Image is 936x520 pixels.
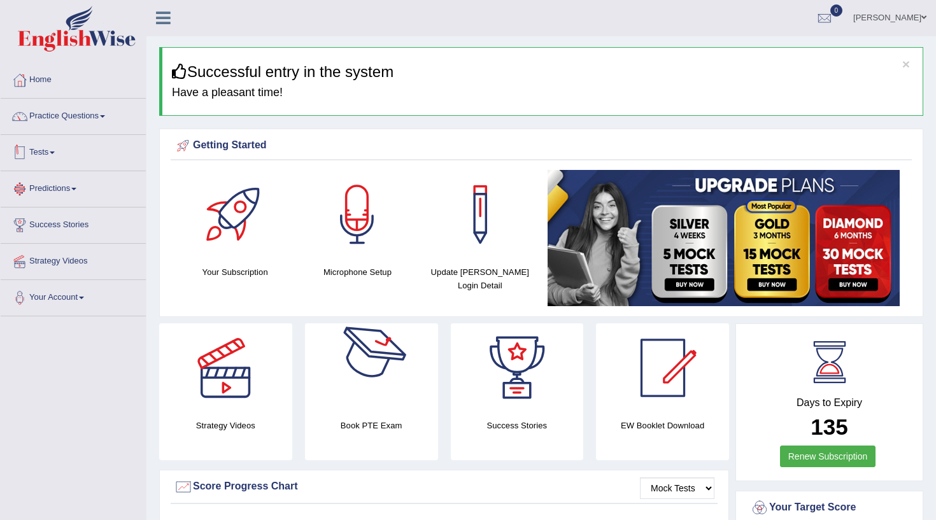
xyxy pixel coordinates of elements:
a: Renew Subscription [780,446,876,467]
a: Home [1,62,146,94]
a: Practice Questions [1,99,146,130]
button: × [902,57,910,71]
a: Your Account [1,280,146,312]
a: Success Stories [1,207,146,239]
div: Score Progress Chart [174,477,714,496]
div: Your Target Score [750,498,909,517]
h4: Days to Expiry [750,397,909,409]
h4: EW Booklet Download [596,419,729,432]
img: small5.jpg [548,170,900,306]
span: 0 [830,4,843,17]
a: Tests [1,135,146,167]
h4: Microphone Setup [302,265,412,279]
h4: Book PTE Exam [305,419,438,432]
h4: Strategy Videos [159,419,292,432]
a: Strategy Videos [1,244,146,276]
div: Getting Started [174,136,909,155]
h4: Success Stories [451,419,584,432]
h3: Successful entry in the system [172,64,913,80]
h4: Your Subscription [180,265,290,279]
b: 135 [811,414,847,439]
h4: Update [PERSON_NAME] Login Detail [425,265,535,292]
a: Predictions [1,171,146,203]
h4: Have a pleasant time! [172,87,913,99]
